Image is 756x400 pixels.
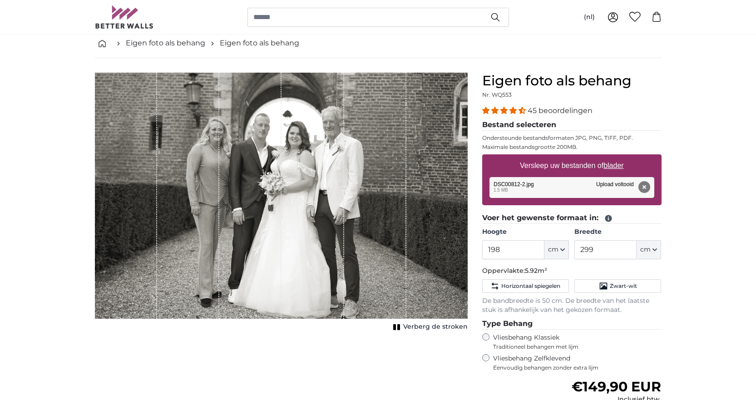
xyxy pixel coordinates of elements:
label: Breedte [574,227,661,237]
button: Horizontaal spiegelen [482,279,569,293]
label: Vliesbehang Klassiek [493,333,645,351]
img: Betterwalls [95,5,154,29]
button: cm [637,240,661,259]
nav: breadcrumbs [95,29,662,58]
p: De bandbreedte is 50 cm. De breedte van het laatste stuk is afhankelijk van het gekozen formaat. [482,296,662,315]
span: €149,90 EUR [572,378,661,395]
legend: Type Behang [482,318,662,330]
a: Eigen foto als behang [126,38,205,49]
legend: Bestand selecteren [482,119,662,131]
p: Ondersteunde bestandsformaten JPG, PNG, TIFF, PDF. [482,134,662,142]
button: cm [544,240,569,259]
span: Traditioneel behangen met lijm [493,343,645,351]
button: Verberg de stroken [390,321,468,333]
p: Maximale bestandsgrootte 200MB. [482,143,662,151]
span: Verberg de stroken [403,322,468,331]
span: 5.92m² [525,267,547,275]
button: (nl) [577,9,602,25]
h1: Eigen foto als behang [482,73,662,89]
span: Nr. WQ553 [482,91,512,98]
p: Oppervlakte: [482,267,662,276]
button: Zwart-wit [574,279,661,293]
span: 45 beoordelingen [528,106,593,115]
a: Eigen foto als behang [220,38,299,49]
label: Hoogte [482,227,569,237]
span: cm [640,245,651,254]
legend: Voer het gewenste formaat in: [482,212,662,224]
u: blader [603,162,623,169]
span: Horizontaal spiegelen [501,282,560,290]
label: Vliesbehang Zelfklevend [493,354,662,371]
div: 1 of 1 [95,73,468,333]
span: cm [548,245,558,254]
span: 4.36 stars [482,106,528,115]
span: Zwart-wit [610,282,637,290]
label: Versleep uw bestanden of [516,157,628,175]
span: Eenvoudig behangen zonder extra lijm [493,364,662,371]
